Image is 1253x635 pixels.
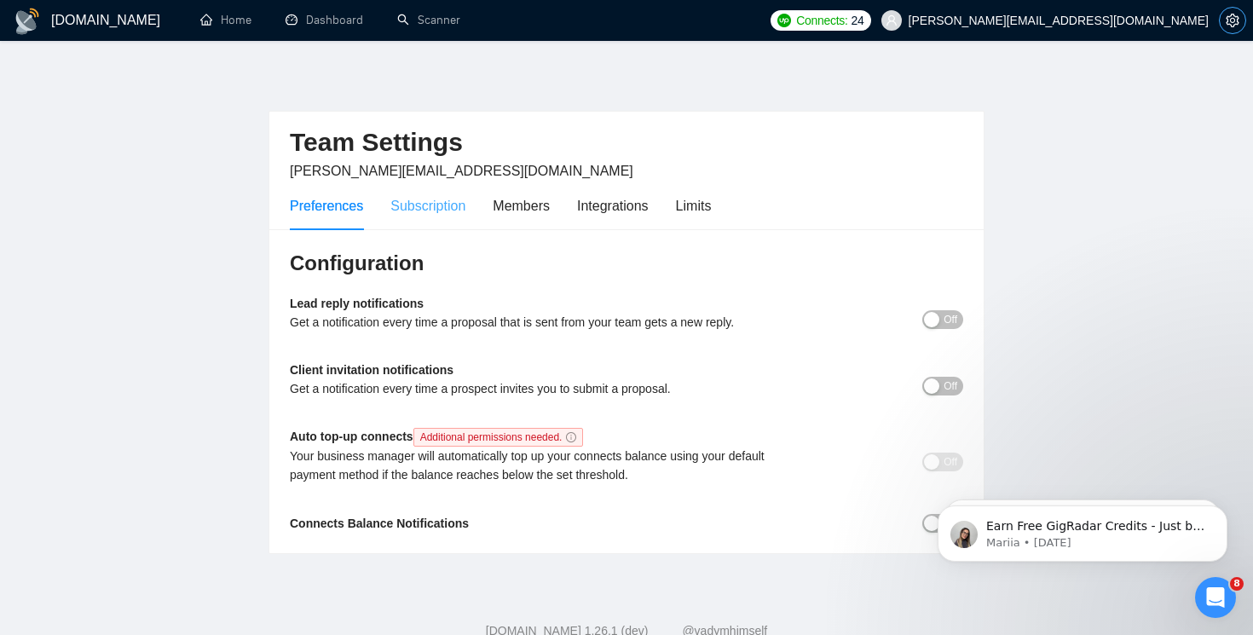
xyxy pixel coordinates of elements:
[286,13,363,27] a: dashboardDashboard
[852,11,864,30] span: 24
[397,13,460,27] a: searchScanner
[290,517,469,530] b: Connects Balance Notifications
[413,428,584,447] span: Additional permissions needed.
[290,447,795,484] div: Your business manager will automatically top up your connects balance using your default payment ...
[777,14,791,27] img: upwork-logo.png
[200,13,251,27] a: homeHome
[912,470,1253,589] iframe: Intercom notifications message
[290,164,633,178] span: [PERSON_NAME][EMAIL_ADDRESS][DOMAIN_NAME]
[493,195,550,216] div: Members
[290,430,590,443] b: Auto top-up connects
[1220,14,1245,27] span: setting
[886,14,898,26] span: user
[944,377,957,395] span: Off
[944,310,957,329] span: Off
[290,313,795,332] div: Get a notification every time a proposal that is sent from your team gets a new reply.
[796,11,847,30] span: Connects:
[1219,7,1246,34] button: setting
[290,250,963,277] h3: Configuration
[14,8,41,35] img: logo
[566,432,576,442] span: info-circle
[577,195,649,216] div: Integrations
[390,195,465,216] div: Subscription
[1230,577,1244,591] span: 8
[290,379,795,398] div: Get a notification every time a prospect invites you to submit a proposal.
[944,453,957,471] span: Off
[290,297,424,310] b: Lead reply notifications
[290,363,453,377] b: Client invitation notifications
[676,195,712,216] div: Limits
[1219,14,1246,27] a: setting
[1195,577,1236,618] iframe: Intercom live chat
[290,195,363,216] div: Preferences
[290,125,963,160] h2: Team Settings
